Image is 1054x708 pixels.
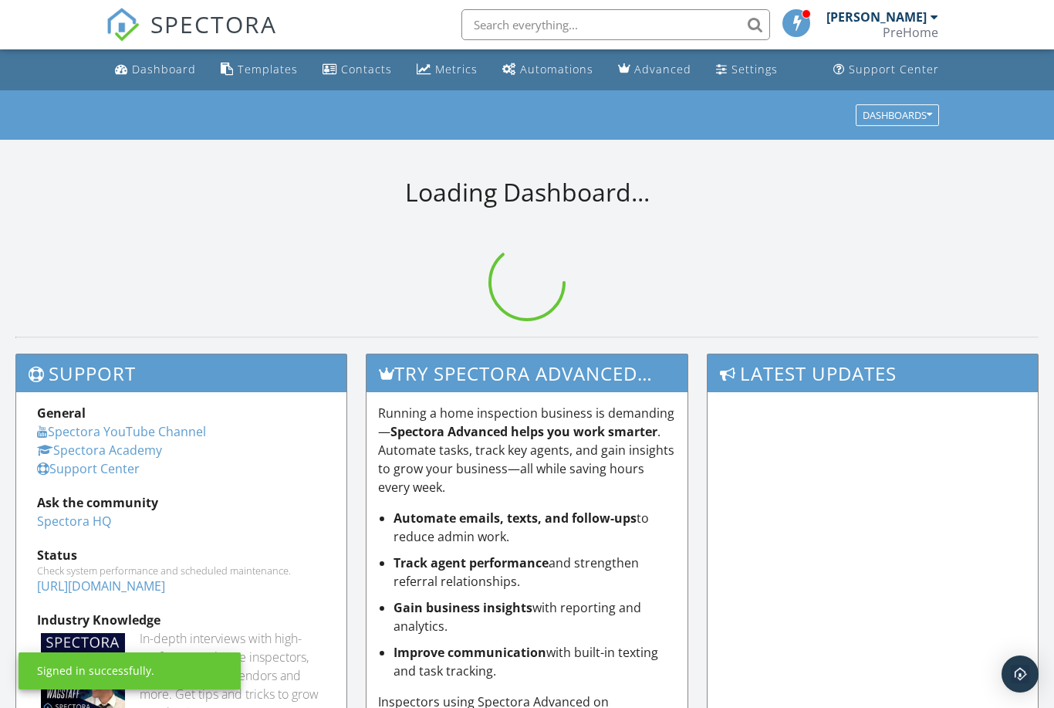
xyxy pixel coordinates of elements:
[341,62,392,76] div: Contacts
[520,62,593,76] div: Automations
[461,9,770,40] input: Search everything...
[37,442,162,459] a: Spectora Academy
[410,56,484,84] a: Metrics
[826,9,927,25] div: [PERSON_NAME]
[710,56,784,84] a: Settings
[394,644,546,661] strong: Improve communication
[394,599,532,616] strong: Gain business insights
[238,62,298,76] div: Templates
[634,62,691,76] div: Advanced
[37,611,326,629] div: Industry Knowledge
[708,354,1038,392] h3: Latest Updates
[827,56,945,84] a: Support Center
[849,62,939,76] div: Support Center
[394,554,676,591] li: and strengthen referral relationships.
[378,404,676,496] p: Running a home inspection business is demanding— . Automate tasks, track key agents, and gain ins...
[612,56,698,84] a: Advanced
[390,423,657,440] strong: Spectora Advanced helps you work smarter
[367,354,687,392] h3: Try spectora advanced [DATE]
[37,513,111,530] a: Spectora HQ
[106,21,277,53] a: SPECTORA
[496,56,600,84] a: Automations (Basic)
[394,554,549,571] strong: Track agent performance
[316,56,398,84] a: Contacts
[106,8,140,42] img: The Best Home Inspection Software - Spectora
[37,564,326,577] div: Check system performance and scheduled maintenance.
[37,405,86,422] strong: General
[16,354,346,392] h3: Support
[863,110,932,120] div: Dashboards
[394,510,637,527] strong: Automate emails, texts, and follow-ups
[883,25,938,40] div: PreHome
[731,62,778,76] div: Settings
[394,598,676,635] li: with reporting and analytics.
[150,8,277,40] span: SPECTORA
[394,643,676,680] li: with built-in texting and task tracking.
[856,104,939,126] button: Dashboards
[215,56,304,84] a: Templates
[37,663,154,679] div: Signed in successfully.
[435,62,478,76] div: Metrics
[37,460,140,477] a: Support Center
[37,578,165,595] a: [URL][DOMAIN_NAME]
[37,423,206,440] a: Spectora YouTube Channel
[1002,655,1039,693] div: Open Intercom Messenger
[37,493,326,512] div: Ask the community
[37,546,326,564] div: Status
[394,509,676,546] li: to reduce admin work.
[132,62,196,76] div: Dashboard
[109,56,202,84] a: Dashboard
